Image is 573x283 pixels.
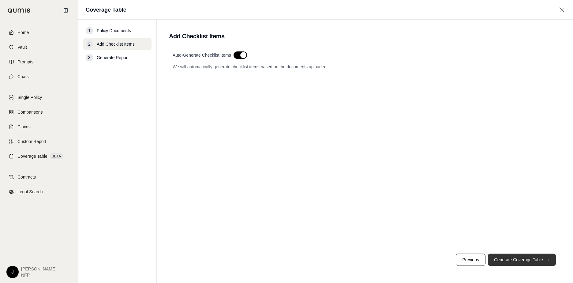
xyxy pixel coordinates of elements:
button: Generate Coverage Table→ [488,254,556,266]
span: Single Policy [17,94,42,100]
span: Home [17,29,29,36]
span: Legal Search [17,189,43,195]
button: Previous [456,254,485,266]
a: Prompts [4,55,74,69]
a: Legal Search [4,185,74,198]
span: Comparisons [17,109,43,115]
p: We will automatically generate checklist items based on the documents uploaded. [173,64,557,70]
a: Coverage TableBETA [4,149,74,163]
a: Contracts [4,170,74,184]
img: Qumis Logo [8,8,31,13]
div: 3 [86,54,93,61]
button: Collapse sidebar [61,6,71,15]
div: 1 [86,27,93,34]
a: Comparisons [4,105,74,119]
span: Add Checklist Items [97,41,135,47]
h2: Add Checklist Items [169,32,561,40]
span: Generate Report [97,55,129,61]
a: Chats [4,70,74,83]
span: Vault [17,44,27,50]
span: Policy Documents [97,28,131,34]
span: Auto-Generate Checklist Items [173,52,231,58]
a: Vault [4,40,74,54]
span: Claims [17,124,31,130]
span: Prompts [17,59,33,65]
span: NFP [21,272,56,278]
span: [PERSON_NAME] [21,266,56,272]
a: Single Policy [4,91,74,104]
h1: Coverage Table [86,6,126,14]
span: Chats [17,74,29,80]
a: Home [4,26,74,39]
span: BETA [50,153,63,159]
span: Custom Report [17,138,46,145]
a: Custom Report [4,135,74,148]
div: J [6,266,19,278]
span: Contracts [17,174,36,180]
div: 2 [86,40,93,48]
span: → [545,257,550,263]
span: Coverage Table [17,153,47,159]
a: Claims [4,120,74,134]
